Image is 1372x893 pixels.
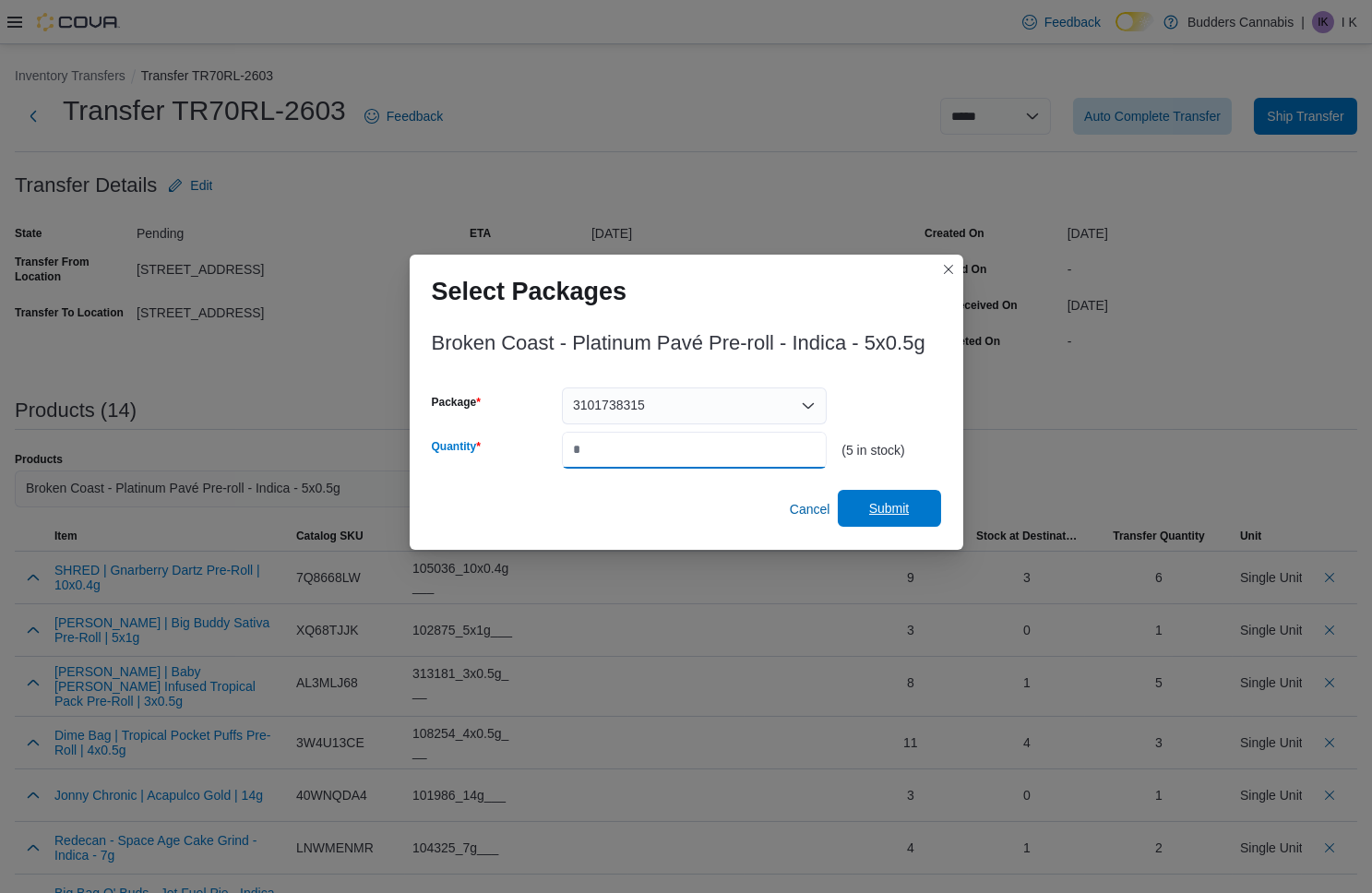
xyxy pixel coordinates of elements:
span: 3101738315 [573,394,645,416]
button: Open list of options [801,399,816,413]
h1: Select Packages [432,277,627,306]
button: Cancel [782,491,838,528]
span: Cancel [790,500,830,518]
label: Quantity [432,439,481,454]
div: (5 in stock) [841,443,940,458]
h3: Broken Coast - Platinum Pavé Pre-roll - Indica - 5x0.5g [432,332,925,354]
button: Closes this modal window [937,258,960,280]
span: Submit [869,499,910,518]
label: Package [432,395,481,410]
button: Submit [838,490,941,527]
